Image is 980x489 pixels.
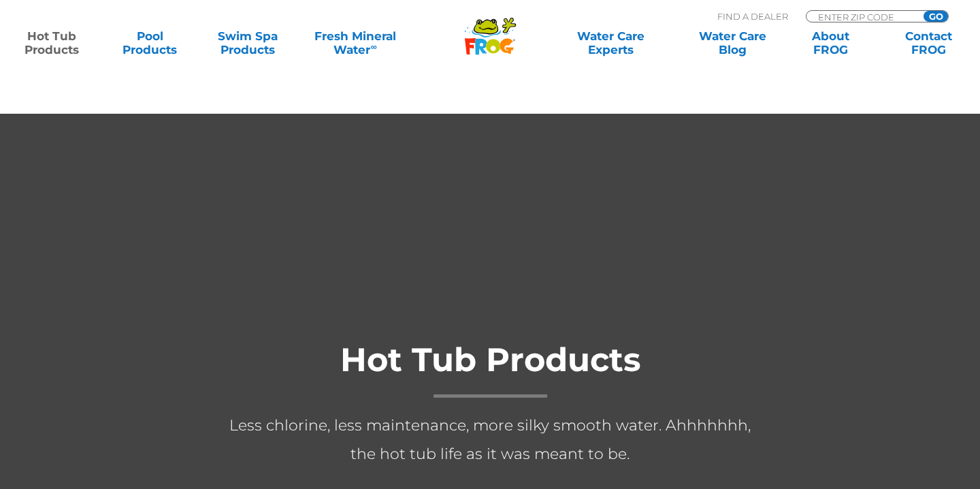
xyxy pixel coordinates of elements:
a: Swim SpaProducts [210,29,286,57]
a: ContactFROG [890,29,966,57]
a: Water CareBlog [694,29,770,57]
sup: ∞ [370,42,376,52]
input: Zip Code Form [817,11,909,22]
a: PoolProducts [112,29,188,57]
a: AboutFROG [792,29,868,57]
input: GO [924,11,948,22]
h1: Hot Tub Products [218,342,762,398]
p: Less chlorine, less maintenance, more silky smooth water. Ahhhhhhh, the hot tub life as it was me... [218,411,762,469]
a: Hot TubProducts [14,29,90,57]
p: Find A Dealer [717,10,788,22]
a: Water CareExperts [549,29,672,57]
a: Fresh MineralWater∞ [308,29,403,57]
